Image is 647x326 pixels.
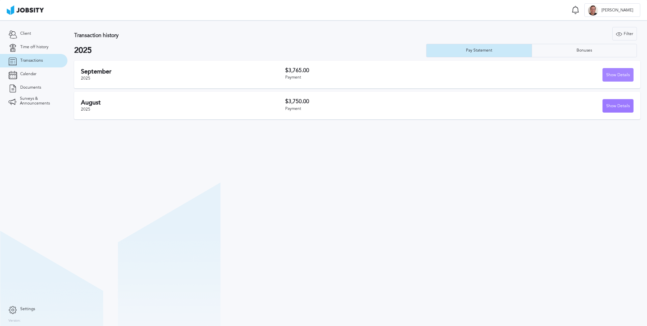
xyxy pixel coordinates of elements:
[20,45,49,50] span: Time off history
[8,319,21,323] label: Version:
[602,68,634,82] button: Show Details
[74,46,426,55] h2: 2025
[573,48,595,53] div: Bonuses
[603,68,633,82] div: Show Details
[74,32,382,38] h3: Transaction history
[613,27,637,41] div: Filter
[20,58,43,63] span: Transactions
[532,44,637,57] button: Bonuses
[20,72,36,77] span: Calendar
[612,27,637,40] button: Filter
[598,8,637,13] span: [PERSON_NAME]
[285,67,459,73] h3: $3,765.00
[81,107,90,112] span: 2025
[81,68,285,75] h2: September
[20,31,31,36] span: Client
[81,76,90,81] span: 2025
[426,44,531,57] button: Pay Statement
[602,99,634,113] button: Show Details
[81,99,285,106] h2: August
[20,96,59,106] span: Surveys & Announcements
[20,85,41,90] span: Documents
[20,307,35,312] span: Settings
[588,5,598,16] div: J
[285,107,459,111] div: Payment
[584,3,640,17] button: J[PERSON_NAME]
[603,99,633,113] div: Show Details
[285,75,459,80] div: Payment
[285,98,459,105] h3: $3,750.00
[7,5,44,15] img: ab4bad089aa723f57921c736e9817d99.png
[463,48,496,53] div: Pay Statement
